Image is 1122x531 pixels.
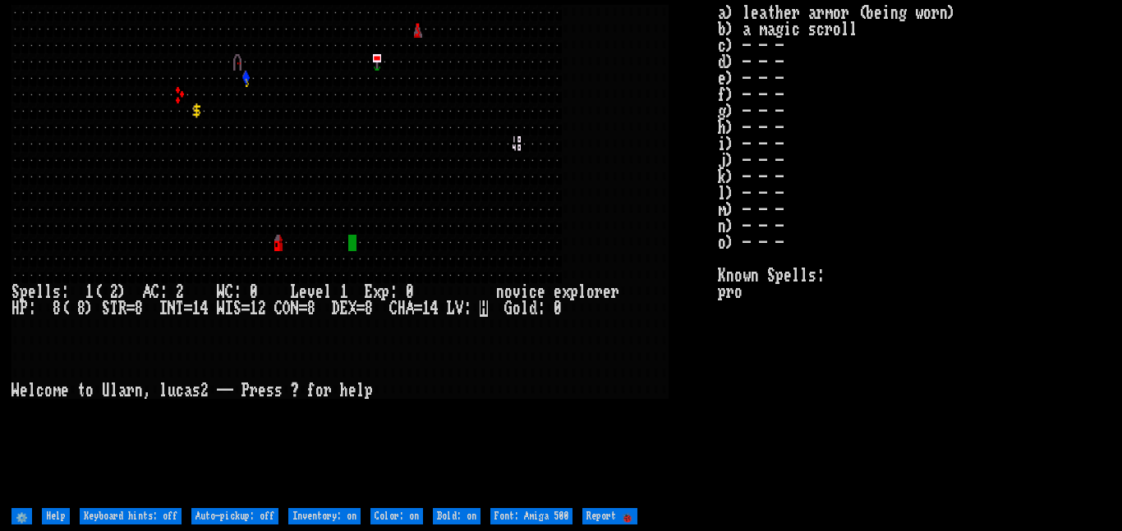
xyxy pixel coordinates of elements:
[348,382,356,399] div: e
[324,284,332,300] div: l
[191,508,278,524] input: Auto-pickup: off
[250,284,258,300] div: 0
[11,300,20,317] div: H
[176,300,184,317] div: T
[611,284,619,300] div: r
[217,284,225,300] div: W
[44,284,53,300] div: l
[299,284,307,300] div: e
[53,284,61,300] div: s
[250,382,258,399] div: r
[291,382,299,399] div: ?
[570,284,578,300] div: p
[513,300,521,317] div: o
[135,382,143,399] div: n
[365,284,373,300] div: E
[11,284,20,300] div: S
[455,300,463,317] div: V
[554,284,562,300] div: e
[168,300,176,317] div: N
[274,300,283,317] div: C
[77,382,85,399] div: t
[283,300,291,317] div: O
[225,300,233,317] div: I
[94,284,102,300] div: (
[718,5,1111,504] stats: a) leather armor (being worn) b) a magic scroll c) - - - d) - - - e) - - - f) - - - g) - - - h) -...
[521,300,529,317] div: l
[463,300,471,317] div: :
[288,508,361,524] input: Inventory: on
[143,382,151,399] div: ,
[332,300,340,317] div: D
[496,284,504,300] div: n
[595,284,603,300] div: r
[118,382,126,399] div: a
[11,508,32,524] input: ⚙️
[258,382,266,399] div: e
[85,284,94,300] div: 1
[578,284,586,300] div: l
[61,300,69,317] div: (
[307,300,315,317] div: 8
[291,300,299,317] div: N
[118,300,126,317] div: R
[406,284,414,300] div: 0
[44,382,53,399] div: o
[135,300,143,317] div: 8
[307,284,315,300] div: v
[365,300,373,317] div: 8
[490,508,572,524] input: Font: Amiga 500
[110,300,118,317] div: T
[126,300,135,317] div: =
[315,284,324,300] div: e
[85,300,94,317] div: )
[258,300,266,317] div: 2
[233,284,241,300] div: :
[77,300,85,317] div: 8
[184,382,192,399] div: a
[274,382,283,399] div: s
[398,300,406,317] div: H
[126,382,135,399] div: r
[11,382,20,399] div: W
[217,300,225,317] div: W
[159,382,168,399] div: l
[521,284,529,300] div: i
[529,300,537,317] div: d
[61,382,69,399] div: e
[299,300,307,317] div: =
[537,300,545,317] div: :
[20,284,28,300] div: p
[28,300,36,317] div: :
[20,382,28,399] div: e
[118,284,126,300] div: )
[184,300,192,317] div: =
[20,300,28,317] div: P
[225,382,233,399] div: -
[582,508,637,524] input: Report 🐞
[61,284,69,300] div: :
[28,382,36,399] div: l
[159,284,168,300] div: :
[241,300,250,317] div: =
[176,382,184,399] div: c
[356,382,365,399] div: l
[513,284,521,300] div: v
[603,284,611,300] div: e
[102,382,110,399] div: U
[217,382,225,399] div: -
[168,382,176,399] div: u
[36,284,44,300] div: l
[504,284,513,300] div: o
[537,284,545,300] div: e
[389,300,398,317] div: C
[53,300,61,317] div: 8
[504,300,513,317] div: G
[102,300,110,317] div: S
[225,284,233,300] div: C
[340,300,348,317] div: E
[85,382,94,399] div: o
[422,300,430,317] div: 1
[176,284,184,300] div: 2
[159,300,168,317] div: I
